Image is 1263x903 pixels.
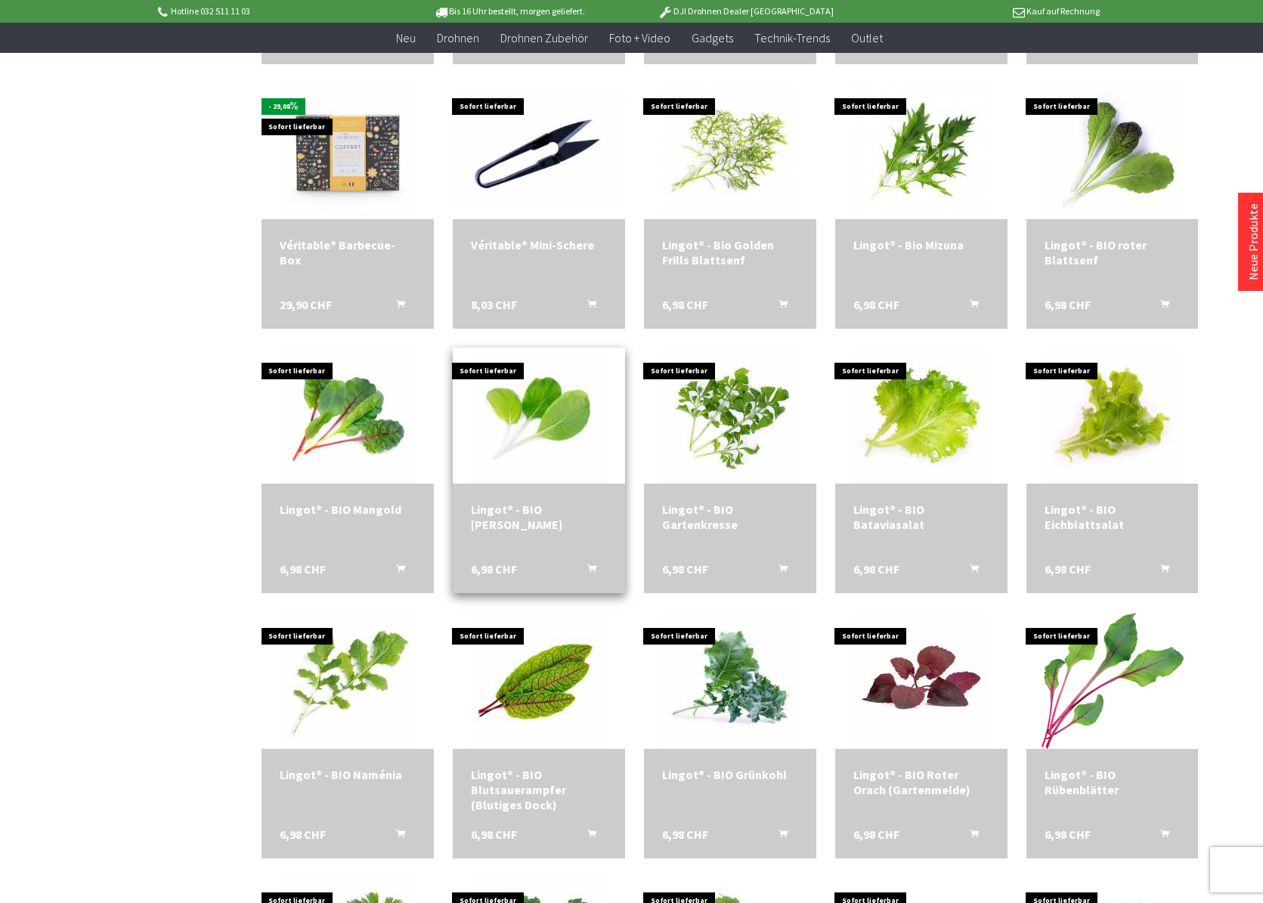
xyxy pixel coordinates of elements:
a: Lingot® - BIO Gartenkresse 6,98 CHF In den Warenkorb [662,502,798,532]
span: 6,98 CHF [853,827,899,842]
span: 6,98 CHF [280,561,326,577]
img: Lingot® - BIO Blutsauerampfer (Blutiges Dock) [471,613,607,749]
p: Kauf auf Rechnung [864,2,1100,20]
a: Lingot® - BIO Grünkohl 6,98 CHF In den Warenkorb [662,767,798,782]
span: 6,98 CHF [280,827,326,842]
span: Technik-Trends [754,30,830,45]
span: Foto + Video [609,30,670,45]
img: Lingot® - Bio Golden Frills Blattsenf [662,83,798,219]
a: Lingot® - BIO Bataviasalat 6,98 CHF In den Warenkorb [853,502,989,532]
span: 6,98 CHF [1045,297,1091,312]
button: In den Warenkorb [1142,827,1178,846]
a: Véritable® Barbecue-Box 29,90 CHF In den Warenkorb [280,237,416,267]
button: In den Warenkorb [378,561,414,581]
div: Lingot® - BIO Bataviasalat [853,502,989,532]
div: Lingot® - BIO roter Blattsenf [1045,237,1181,267]
img: Lingot® - BIO Naménia [280,613,416,749]
div: Lingot® - BIO Rübenblätter [1045,767,1181,797]
span: 6,98 CHF [1045,561,1091,577]
button: In den Warenkorb [569,827,605,846]
img: Lingot® - BIO BOK CHOY [471,348,607,484]
a: Drohnen [426,23,490,54]
span: Drohnen Zubehör [500,30,588,45]
span: Drohnen [437,30,479,45]
div: Véritable® Barbecue-Box [280,237,416,267]
a: Drohnen Zubehör [490,23,599,54]
p: Hotline 032 511 11 03 [156,2,392,20]
span: Gadgets [692,30,733,45]
img: Lingot® - BIO Eichblattsalat [1045,348,1181,484]
a: Lingot® - BIO Naménia 6,98 CHF In den Warenkorb [280,767,416,782]
span: 6,98 CHF [853,297,899,312]
span: 6,98 CHF [662,297,708,312]
button: In den Warenkorb [378,297,414,317]
a: Lingot® - BIO roter Blattsenf 6,98 CHF In den Warenkorb [1045,237,1181,267]
div: Lingot® - BIO Grünkohl [662,767,798,782]
img: Mini-Schere [453,94,625,209]
img: Lingot® - BIO roter Blattsenf [1045,83,1181,219]
a: Gadgets [681,23,744,54]
img: Lingot® - BIO Grünkohl [662,613,798,749]
a: Lingot® - Bio Mizuna 6,98 CHF In den Warenkorb [853,237,989,252]
img: Lingot® - BIO Roter Orach (Gartenmelde) [853,613,989,749]
div: Lingot® - BIO Mangold [280,502,416,517]
a: Lingot® - BIO [PERSON_NAME] 6,98 CHF In den Warenkorb [471,502,607,532]
div: Véritable® Mini-Schere [471,237,607,252]
span: 8,03 CHF [471,297,517,312]
p: DJI Drohnen Dealer [GEOGRAPHIC_DATA] [627,2,863,20]
button: In den Warenkorb [569,297,605,317]
button: In den Warenkorb [952,827,988,846]
button: In den Warenkorb [952,561,988,581]
a: Technik-Trends [744,23,840,54]
img: Lingot® - Bio Mizuna [853,83,989,219]
span: 6,98 CHF [853,561,899,577]
button: In den Warenkorb [952,297,988,317]
span: Neu [396,30,416,45]
div: Lingot® - BIO Naménia [280,767,416,782]
span: 6,98 CHF [662,827,708,842]
span: 6,98 CHF [471,561,517,577]
div: Lingot® - Bio Mizuna [853,237,989,252]
p: Bis 16 Uhr bestellt, morgen geliefert. [392,2,627,20]
a: Neue Produkte [1246,203,1261,280]
button: In den Warenkorb [1142,561,1178,581]
div: Lingot® - BIO Eichblattsalat [1045,502,1181,532]
span: 6,98 CHF [471,827,517,842]
img: Lingot® - BIO Mangold [280,348,416,484]
a: Lingot® - BIO Rübenblätter 6,98 CHF In den Warenkorb [1045,767,1181,797]
a: Foto + Video [599,23,681,54]
button: In den Warenkorb [760,561,797,581]
img: Lingot® - BIO Rübenblätter [1042,613,1184,749]
a: Neu [385,23,426,54]
a: Lingot® - BIO Roter Orach (Gartenmelde) 6,98 CHF In den Warenkorb [853,767,989,797]
button: In den Warenkorb [1142,297,1178,317]
a: Lingot® - BIO Blutsauerampfer (Blutiges Dock) 6,98 CHF In den Warenkorb [471,767,607,812]
button: In den Warenkorb [760,827,797,846]
a: Véritable® Mini-Schere 8,03 CHF In den Warenkorb [471,237,607,252]
button: In den Warenkorb [378,827,414,846]
img: Véritable® Barbecue-Box [280,83,416,219]
span: 29,90 CHF [280,297,332,312]
a: Lingot® - BIO Eichblattsalat 6,98 CHF In den Warenkorb [1045,502,1181,532]
span: 6,98 CHF [1045,827,1091,842]
span: Outlet [851,30,883,45]
img: Lingot® - BIO Gartenkresse [662,348,798,484]
a: Outlet [840,23,893,54]
div: Lingot® - BIO Blutsauerampfer (Blutiges Dock) [471,767,607,812]
button: In den Warenkorb [760,297,797,317]
div: Lingot® - BIO [PERSON_NAME] [471,502,607,532]
div: Lingot® - Bio Golden Frills Blattsenf [662,237,798,267]
span: 6,98 CHF [662,561,708,577]
img: Lingot® - BIO Bataviasalat [853,348,989,484]
a: Lingot® - BIO Mangold 6,98 CHF In den Warenkorb [280,502,416,517]
div: Lingot® - BIO Roter Orach (Gartenmelde) [853,767,989,797]
a: Lingot® - Bio Golden Frills Blattsenf 6,98 CHF In den Warenkorb [662,237,798,267]
div: Lingot® - BIO Gartenkresse [662,502,798,532]
button: In den Warenkorb [569,561,605,581]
